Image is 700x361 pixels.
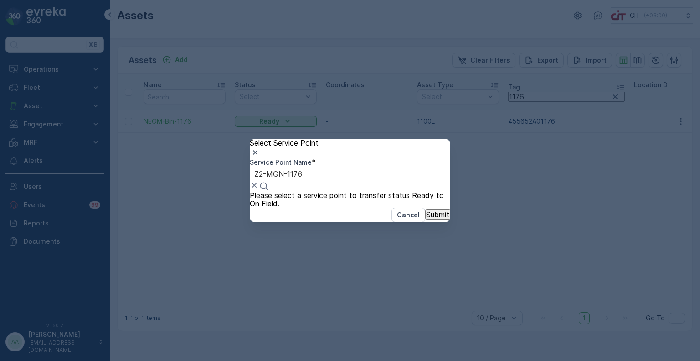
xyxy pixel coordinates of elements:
label: Service Point Name [250,158,312,166]
p: Submit [426,210,449,219]
button: Cancel [391,208,425,222]
p: Select Service Point [250,139,450,147]
span: Please select a service point to transfer status Ready to On Field. [250,191,450,208]
button: Submit [425,209,450,220]
p: Cancel [397,210,420,220]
